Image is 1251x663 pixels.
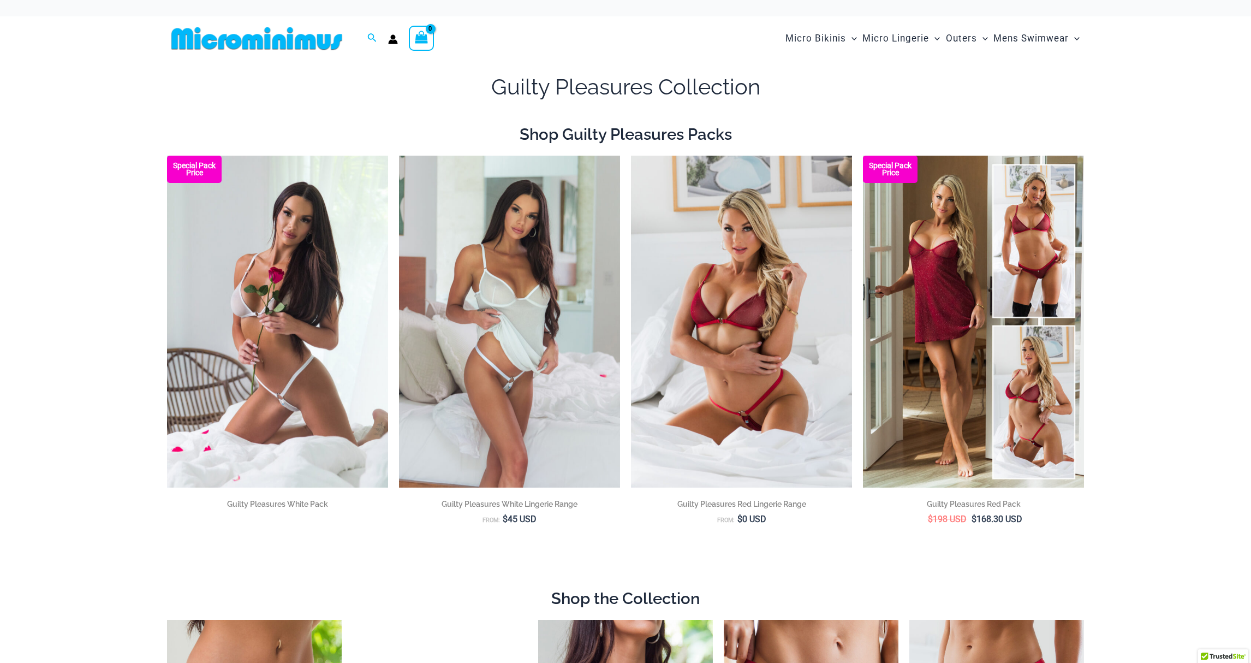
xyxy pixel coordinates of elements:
h2: Shop Guilty Pleasures Packs [167,124,1084,145]
img: MM SHOP LOGO FLAT [167,26,347,51]
b: Special Pack Price [863,162,918,176]
bdi: 45 USD [503,514,537,524]
span: Outers [946,25,977,52]
span: $ [972,514,976,524]
a: Account icon link [388,34,398,44]
img: Guilty Pleasures Red 1045 Bra 689 Micro 05 [631,156,852,488]
a: Micro LingerieMenu ToggleMenu Toggle [860,22,943,55]
span: Menu Toggle [1069,25,1080,52]
img: Guilty Pleasures White 1045 Bra 689 Micro 06 [167,156,388,488]
b: Special Pack Price [167,162,222,176]
h2: Guilty Pleasures White Lingerie Range [399,499,620,510]
span: $ [928,514,933,524]
a: View Shopping Cart, empty [409,26,434,51]
span: Micro Lingerie [862,25,929,52]
a: Guilty Pleasures Red Lingerie Range [631,499,852,513]
span: Menu Toggle [929,25,940,52]
span: From: [717,517,735,524]
a: Search icon link [367,32,377,45]
span: $ [503,514,508,524]
a: Mens SwimwearMenu ToggleMenu Toggle [991,22,1082,55]
nav: Site Navigation [781,20,1084,57]
a: Guilty Pleasures Red Pack [863,499,1084,513]
a: Micro BikinisMenu ToggleMenu Toggle [783,22,860,55]
h2: Guilty Pleasures Red Lingerie Range [631,499,852,510]
a: Guilty Pleasures Red Collection Pack F Guilty Pleasures Red Collection Pack BGuilty Pleasures Red... [863,156,1084,488]
span: $ [737,514,742,524]
a: OutersMenu ToggleMenu Toggle [943,22,991,55]
span: From: [482,517,500,524]
bdi: 0 USD [737,514,766,524]
bdi: 168.30 USD [972,514,1022,524]
span: Micro Bikinis [785,25,846,52]
a: Guilty Pleasures Red 1045 Bra 689 Micro 05Guilty Pleasures Red 1045 Bra 689 Micro 06Guilty Pleasu... [631,156,852,488]
a: Guilty Pleasures White Lingerie Range [399,499,620,513]
h2: Guilty Pleasures Red Pack [863,499,1084,510]
a: Guilty Pleasures White Pack [167,499,388,513]
img: Guilty Pleasures White 1260 Slip 689 Micro 02 [399,156,620,488]
bdi: 198 USD [928,514,967,524]
h2: Guilty Pleasures White Pack [167,499,388,510]
span: Mens Swimwear [993,25,1069,52]
span: Menu Toggle [846,25,857,52]
h2: Shop the Collection [167,588,1084,609]
a: Guilty Pleasures White 1260 Slip 689 Micro 02Guilty Pleasures White 1260 Slip 689 Micro 06Guilty ... [399,156,620,488]
h1: Guilty Pleasures Collection [167,72,1084,102]
a: Guilty Pleasures White 1045 Bra 689 Micro 06 Guilty Pleasures White 1045 Bra 689 Micro 10Guilty P... [167,156,388,488]
span: Menu Toggle [977,25,988,52]
img: Guilty Pleasures Red Collection Pack F [863,156,1084,488]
